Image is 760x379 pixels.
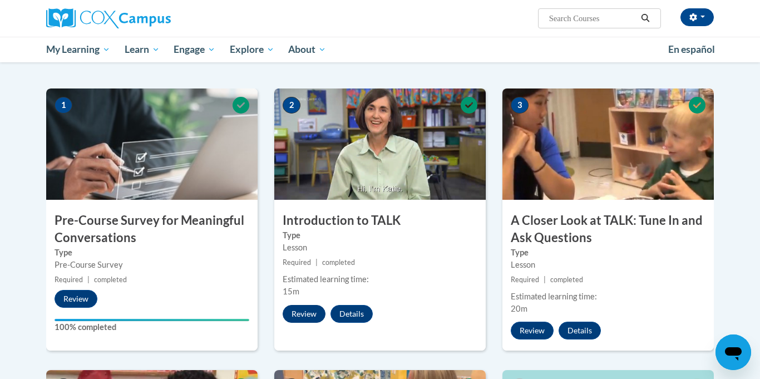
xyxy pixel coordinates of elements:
[680,8,714,26] button: Account Settings
[55,319,249,321] div: Your progress
[511,247,705,259] label: Type
[46,212,258,247] h3: Pre-Course Survey for Meaningful Conversations
[55,290,97,308] button: Review
[548,12,637,25] input: Search Courses
[288,43,326,56] span: About
[166,37,223,62] a: Engage
[511,322,554,339] button: Review
[125,43,160,56] span: Learn
[283,287,299,296] span: 15m
[230,43,274,56] span: Explore
[550,275,583,284] span: completed
[559,322,601,339] button: Details
[39,37,117,62] a: My Learning
[117,37,167,62] a: Learn
[637,12,654,25] button: Search
[668,43,715,55] span: En español
[274,212,486,229] h3: Introduction to TALK
[55,275,83,284] span: Required
[511,97,529,114] span: 3
[46,88,258,200] img: Course Image
[55,247,249,259] label: Type
[274,88,486,200] img: Course Image
[322,258,355,267] span: completed
[282,37,334,62] a: About
[502,212,714,247] h3: A Closer Look at TALK: Tune In and Ask Questions
[330,305,373,323] button: Details
[511,304,527,313] span: 20m
[46,8,258,28] a: Cox Campus
[46,43,110,56] span: My Learning
[283,258,311,267] span: Required
[55,259,249,271] div: Pre-Course Survey
[223,37,282,62] a: Explore
[174,43,215,56] span: Engage
[283,273,477,286] div: Estimated learning time:
[55,321,249,333] label: 100% completed
[55,97,72,114] span: 1
[511,291,705,303] div: Estimated learning time:
[511,259,705,271] div: Lesson
[87,275,90,284] span: |
[715,334,751,370] iframe: Button to launch messaging window
[283,305,325,323] button: Review
[511,275,539,284] span: Required
[283,242,477,254] div: Lesson
[502,88,714,200] img: Course Image
[29,37,731,62] div: Main menu
[544,275,546,284] span: |
[283,97,300,114] span: 2
[661,38,722,61] a: En español
[315,258,318,267] span: |
[94,275,127,284] span: completed
[46,8,171,28] img: Cox Campus
[283,229,477,242] label: Type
